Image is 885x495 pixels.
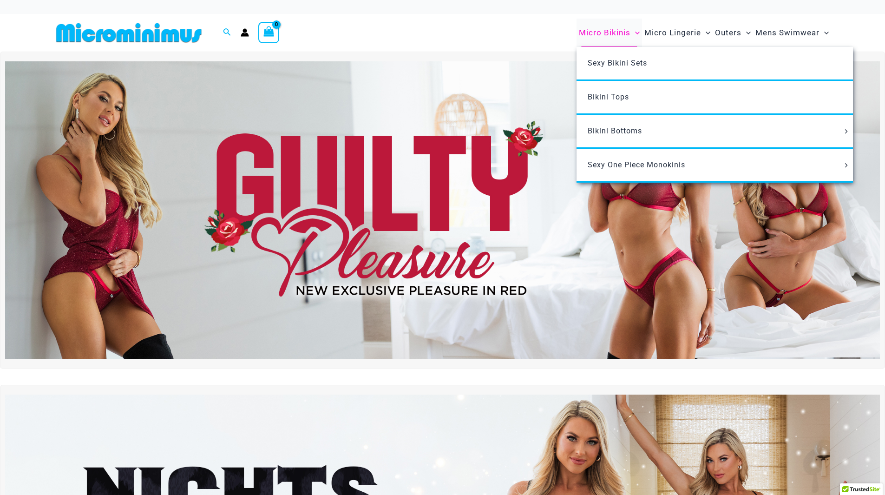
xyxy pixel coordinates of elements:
span: Menu Toggle [841,129,851,134]
span: Sexy One Piece Monokinis [588,160,685,169]
a: Search icon link [223,27,231,39]
span: Bikini Bottoms [588,126,642,135]
span: Menu Toggle [819,21,829,45]
a: Bikini BottomsMenu ToggleMenu Toggle [577,115,853,149]
span: Mens Swimwear [755,21,819,45]
img: Guilty Pleasures Red Lingerie [5,61,880,359]
a: Sexy One Piece MonokinisMenu ToggleMenu Toggle [577,149,853,183]
img: MM SHOP LOGO FLAT [52,22,205,43]
span: Menu Toggle [701,21,710,45]
a: OutersMenu ToggleMenu Toggle [713,19,753,47]
a: Account icon link [241,28,249,37]
span: Outers [715,21,741,45]
a: Sexy Bikini Sets [577,47,853,81]
span: Sexy Bikini Sets [588,59,647,67]
span: Menu Toggle [841,163,851,168]
span: Menu Toggle [741,21,751,45]
a: Micro BikinisMenu ToggleMenu Toggle [577,19,642,47]
a: Mens SwimwearMenu ToggleMenu Toggle [753,19,831,47]
a: Micro LingerieMenu ToggleMenu Toggle [642,19,713,47]
span: Micro Lingerie [644,21,701,45]
nav: Site Navigation [575,17,833,48]
span: Bikini Tops [588,92,629,101]
span: Menu Toggle [630,21,640,45]
a: Bikini Tops [577,81,853,115]
a: View Shopping Cart, empty [258,22,280,43]
span: Micro Bikinis [579,21,630,45]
